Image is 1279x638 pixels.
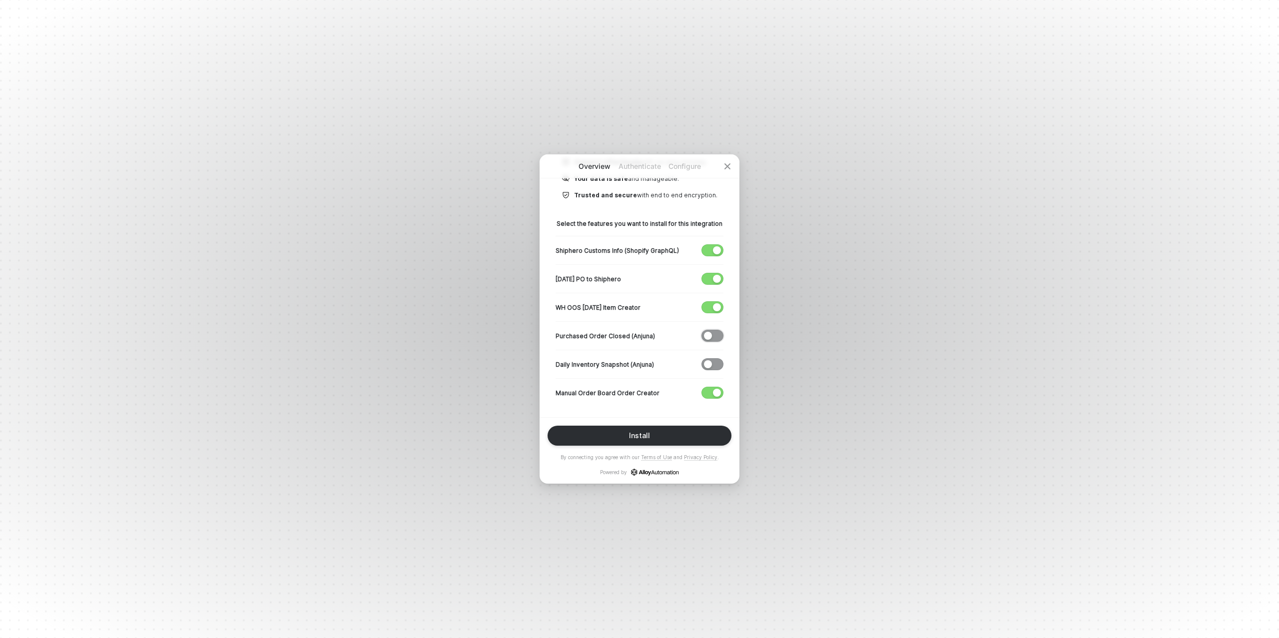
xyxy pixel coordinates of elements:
b: Your data is safe [574,175,628,182]
p: with end to end encryption. [574,191,717,199]
p: Authenticate [617,161,662,171]
p: Shiphero Customs Info (Shopify GraphQL) [556,246,679,255]
a: Privacy Policy [684,454,717,461]
p: Purchased Order Closed (Anjuna) [556,332,655,340]
p: and manageable. [574,174,679,183]
p: Manual Order Board Order Creator [556,389,659,397]
p: Configure [662,161,707,171]
a: Terms of Use [641,454,672,461]
b: Trusted and secure [574,191,637,199]
span: icon-close [723,162,731,170]
p: Select the features you want to install for this integration [556,219,723,228]
a: icon-success [631,469,679,476]
button: Install [548,426,731,446]
p: Powered by [600,469,679,476]
img: icon [562,174,570,183]
p: Daily Inventory Snapshot (Anjuna) [556,360,654,369]
p: WH OOS [DATE] Item Creator [556,303,640,312]
p: [DATE] PO to Shiphero [556,275,621,283]
p: By connecting you agree with our and . [561,454,719,461]
div: Install [629,432,650,440]
img: icon [562,191,570,199]
p: Overview [572,161,617,171]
